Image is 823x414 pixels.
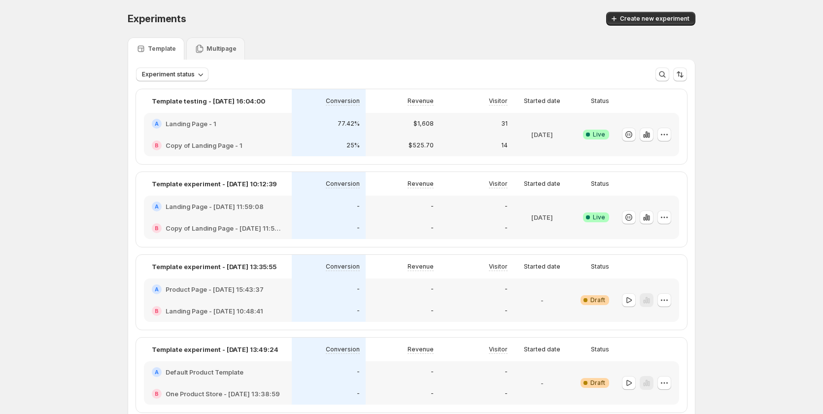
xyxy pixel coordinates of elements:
p: - [505,390,508,398]
p: 31 [501,120,508,128]
p: - [357,285,360,293]
p: Visitor [489,263,508,271]
p: Visitor [489,97,508,105]
h2: Product Page - [DATE] 15:43:37 [166,284,264,294]
p: - [505,203,508,210]
p: $1,608 [413,120,434,128]
h2: A [155,286,159,292]
p: - [357,203,360,210]
span: Live [593,213,605,221]
span: Create new experiment [620,15,689,23]
p: 77.42% [338,120,360,128]
p: Visitor [489,345,508,353]
p: Visitor [489,180,508,188]
p: - [505,285,508,293]
p: Revenue [408,345,434,353]
h2: One Product Store - [DATE] 13:38:59 [166,389,280,399]
p: - [431,307,434,315]
h2: Default Product Template [166,367,243,377]
h2: B [155,225,159,231]
h2: Copy of Landing Page - [DATE] 11:59:08 [166,223,284,233]
p: Started date [524,97,560,105]
p: [DATE] [531,130,553,139]
p: Revenue [408,97,434,105]
p: Conversion [326,180,360,188]
p: - [357,390,360,398]
h2: Landing Page - 1 [166,119,216,129]
span: Draft [590,296,605,304]
p: Started date [524,345,560,353]
button: Create new experiment [606,12,695,26]
p: - [541,295,544,305]
p: Conversion [326,345,360,353]
p: Started date [524,180,560,188]
p: Revenue [408,180,434,188]
p: Multipage [206,45,237,53]
h2: Copy of Landing Page - 1 [166,140,242,150]
p: Conversion [326,97,360,105]
p: Status [591,263,609,271]
span: Live [593,131,605,138]
p: - [431,390,434,398]
p: Status [591,180,609,188]
p: Conversion [326,263,360,271]
p: - [431,285,434,293]
p: Started date [524,263,560,271]
span: Experiments [128,13,186,25]
p: - [505,368,508,376]
p: - [431,368,434,376]
p: [DATE] [531,212,553,222]
p: - [431,203,434,210]
p: Status [591,97,609,105]
h2: Landing Page - [DATE] 11:59:08 [166,202,264,211]
p: $525.70 [409,141,434,149]
p: - [357,368,360,376]
h2: A [155,121,159,127]
p: Template experiment - [DATE] 13:35:55 [152,262,276,272]
p: Status [591,345,609,353]
p: Template experiment - [DATE] 13:49:24 [152,345,278,354]
button: Sort the results [673,68,687,81]
p: - [505,307,508,315]
p: - [357,307,360,315]
h2: B [155,142,159,148]
h2: A [155,369,159,375]
p: Revenue [408,263,434,271]
button: Experiment status [136,68,208,81]
p: - [505,224,508,232]
h2: B [155,308,159,314]
span: Experiment status [142,70,195,78]
p: - [357,224,360,232]
span: Draft [590,379,605,387]
p: Template experiment - [DATE] 10:12:39 [152,179,277,189]
p: - [541,378,544,388]
h2: A [155,204,159,209]
p: - [431,224,434,232]
p: 25% [346,141,360,149]
p: Template testing - [DATE] 16:04:00 [152,96,265,106]
h2: B [155,391,159,397]
h2: Landing Page - [DATE] 10:48:41 [166,306,263,316]
p: Template [148,45,176,53]
p: 14 [501,141,508,149]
